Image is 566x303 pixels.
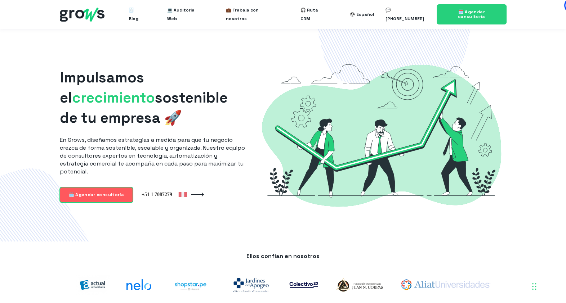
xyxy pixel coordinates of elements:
img: Grows Perú [142,191,187,198]
img: shoptarpe [169,277,213,293]
p: En Grows, diseñamos estrategias a medida para que tu negocio crezca de forma sostenible, escalabl... [60,136,245,176]
h1: Impulsamos el sostenible de tu empresa 🚀 [60,68,245,128]
img: grows - hubspot [60,8,104,22]
span: crecimiento [72,89,155,107]
img: logo-Corpas [335,277,384,293]
span: 🗓️ Agendar consultoría [458,9,485,19]
a: 🧾 Blog [129,3,144,26]
div: Widget de chat [530,268,566,303]
div: Español [356,10,374,19]
a: 💼 Trabaja con nosotros [226,3,277,26]
a: 💬 [PHONE_NUMBER] [385,3,428,26]
a: 🎧 Ruta CRM [300,3,327,26]
img: Grows-Growth-Marketing-Hacking-Hubspot [257,52,507,218]
img: jardines-del-apogeo [230,274,272,295]
img: nelo [126,279,151,290]
a: 🗓️ Agendar consultoría [60,187,133,203]
a: 🗓️ Agendar consultoría [437,4,507,24]
img: actual-inmobiliaria [76,275,110,294]
a: 💻 Auditoría Web [167,3,203,26]
span: 🗓️ Agendar consultoría [69,192,124,198]
iframe: Chat Widget [530,268,566,303]
p: Ellos confían en nosotros [67,252,499,260]
div: Arrastrar [532,276,536,297]
img: aliat-universidades [401,279,490,290]
img: co23 [289,282,318,288]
